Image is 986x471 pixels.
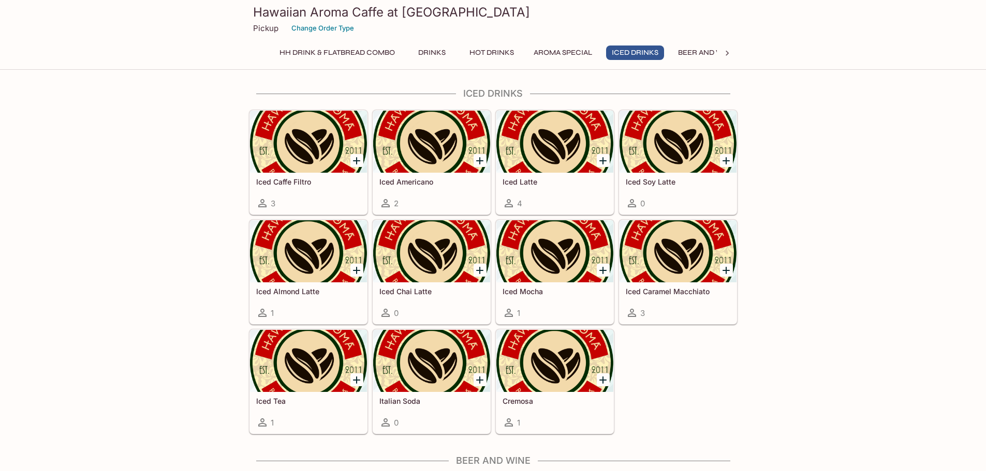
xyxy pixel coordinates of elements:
[379,287,484,296] h5: Iced Chai Latte
[253,23,278,33] p: Pickup
[640,308,645,318] span: 3
[619,110,737,215] a: Iced Soy Latte0
[271,418,274,428] span: 1
[350,373,363,386] button: Add Iced Tea
[528,45,598,60] button: Aroma Special
[517,308,520,318] span: 1
[379,177,484,186] h5: Iced Americano
[249,110,367,215] a: Iced Caffe Filtro3
[464,45,520,60] button: Hot Drinks
[640,199,645,208] span: 0
[474,154,487,167] button: Add Iced Americano
[379,397,484,405] h5: Italian Soda
[274,45,401,60] button: HH Drink & Flatbread Combo
[287,20,359,36] button: Change Order Type
[496,111,613,173] div: Iced Latte
[250,111,367,173] div: Iced Caffe Filtro
[597,264,610,277] button: Add Iced Mocha
[249,455,738,466] h4: Beer and Wine
[250,330,367,392] div: Iced Tea
[626,287,730,296] h5: Iced Caramel Macchiato
[720,264,733,277] button: Add Iced Caramel Macchiato
[620,111,737,173] div: Iced Soy Latte
[253,4,733,20] h3: Hawaiian Aroma Caffe at [GEOGRAPHIC_DATA]
[250,220,367,282] div: Iced Almond Latte
[597,373,610,386] button: Add Cremosa
[496,220,614,324] a: Iced Mocha1
[496,220,613,282] div: Iced Mocha
[373,330,490,392] div: Italian Soda
[249,88,738,99] h4: Iced Drinks
[256,287,361,296] h5: Iced Almond Latte
[517,418,520,428] span: 1
[606,45,664,60] button: Iced Drinks
[503,177,607,186] h5: Iced Latte
[249,220,367,324] a: Iced Almond Latte1
[720,154,733,167] button: Add Iced Soy Latte
[394,308,399,318] span: 0
[474,264,487,277] button: Add Iced Chai Latte
[373,111,490,173] div: Iced Americano
[619,220,737,324] a: Iced Caramel Macchiato3
[597,154,610,167] button: Add Iced Latte
[503,287,607,296] h5: Iced Mocha
[496,110,614,215] a: Iced Latte4
[373,220,490,282] div: Iced Chai Latte
[626,177,730,186] h5: Iced Soy Latte
[394,418,399,428] span: 0
[350,154,363,167] button: Add Iced Caffe Filtro
[373,220,491,324] a: Iced Chai Latte0
[271,199,275,208] span: 3
[373,110,491,215] a: Iced Americano2
[249,329,367,434] a: Iced Tea1
[409,45,455,60] button: Drinks
[620,220,737,282] div: Iced Caramel Macchiato
[517,199,522,208] span: 4
[271,308,274,318] span: 1
[503,397,607,405] h5: Cremosa
[256,177,361,186] h5: Iced Caffe Filtro
[373,329,491,434] a: Italian Soda0
[496,330,613,392] div: Cremosa
[350,264,363,277] button: Add Iced Almond Latte
[394,199,399,208] span: 2
[496,329,614,434] a: Cremosa1
[256,397,361,405] h5: Iced Tea
[474,373,487,386] button: Add Italian Soda
[672,45,742,60] button: Beer and Wine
